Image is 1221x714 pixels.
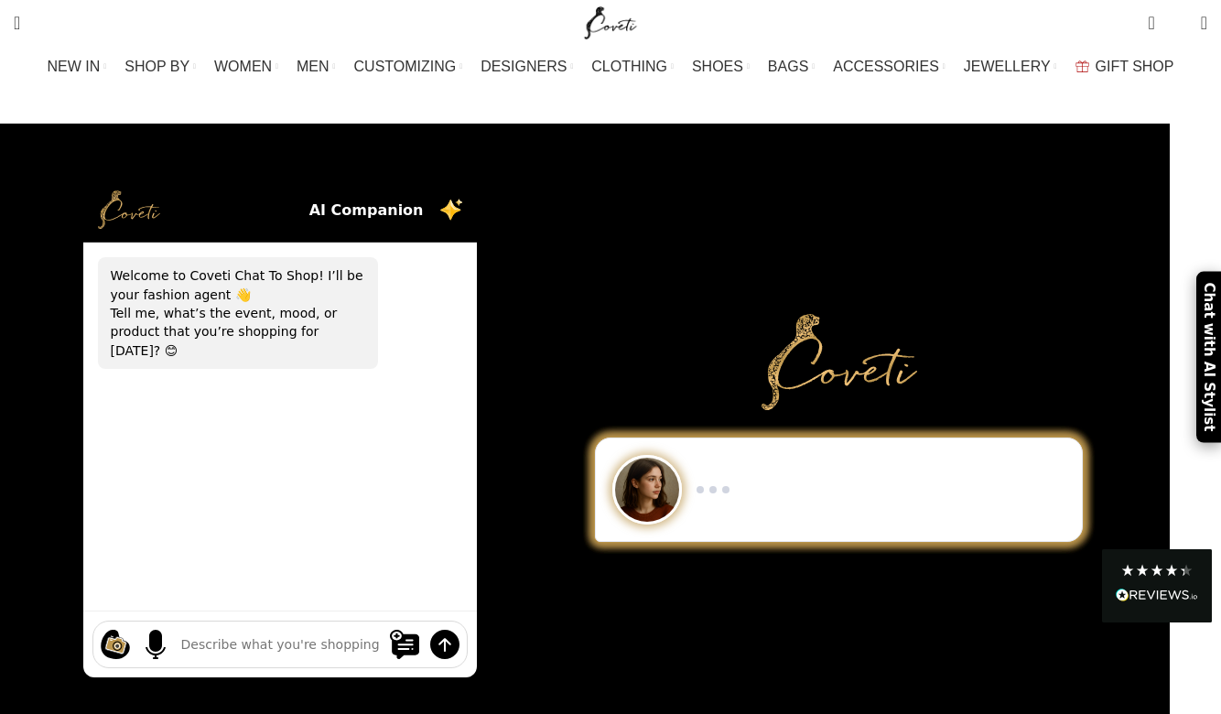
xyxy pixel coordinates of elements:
a: ACCESSORIES [833,49,945,85]
div: Read All Reviews [1102,549,1212,622]
a: SHOES [692,49,750,85]
span: MEN [297,58,330,75]
a: Search [5,5,29,41]
span: CUSTOMIZING [354,58,457,75]
span: SHOP BY [124,58,189,75]
div: My Wishlist [1169,5,1187,41]
a: BAGS [768,49,815,85]
div: 4.28 Stars [1120,563,1194,578]
a: NEW IN [48,49,107,85]
span: SHOES [692,58,743,75]
div: Read All Reviews [1116,585,1198,609]
div: Main navigation [5,49,1216,85]
a: SHOP BY [124,49,196,85]
span: BAGS [768,58,808,75]
a: CUSTOMIZING [354,49,463,85]
span: DESIGNERS [481,58,567,75]
a: CLOTHING [591,49,674,85]
img: REVIEWS.io [1116,589,1198,601]
span: 0 [1172,18,1186,32]
span: JEWELLERY [964,58,1051,75]
span: NEW IN [48,58,101,75]
span: CLOTHING [591,58,667,75]
img: Primary Gold [762,314,917,409]
a: 0 [1139,5,1163,41]
span: 0 [1150,9,1163,23]
a: WOMEN [214,49,278,85]
span: ACCESSORIES [833,58,939,75]
a: GIFT SHOP [1075,49,1174,85]
a: JEWELLERY [964,49,1057,85]
a: Site logo [580,14,642,29]
div: Chat to Shop demo [582,438,1096,542]
img: GiftBag [1075,60,1089,72]
span: GIFT SHOP [1096,58,1174,75]
span: WOMEN [214,58,272,75]
a: DESIGNERS [481,49,573,85]
a: MEN [297,49,335,85]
